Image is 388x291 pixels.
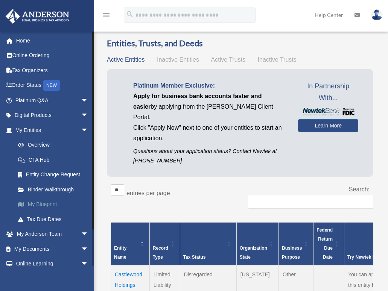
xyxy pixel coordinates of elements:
th: Business Purpose: Activate to sort [278,223,313,265]
h3: Entities, Trusts, and Deeds [107,38,373,49]
i: menu [102,11,111,20]
span: Record Type [153,246,168,260]
a: Learn More [298,119,358,132]
a: My Blueprint [11,197,100,212]
th: Entity Name: Activate to invert sorting [111,223,150,265]
th: Record Type: Activate to sort [149,223,180,265]
label: Search: [349,186,370,192]
th: Tax Status: Activate to sort [180,223,236,265]
label: entries per page [126,190,170,196]
a: menu [102,13,111,20]
span: arrow_drop_down [81,227,96,242]
p: Platinum Member Exclusive: [133,80,287,91]
a: Online Learningarrow_drop_down [5,256,100,271]
span: In Partnership With... [298,80,358,104]
th: Organization State: Activate to sort [236,223,278,265]
a: My Documentsarrow_drop_down [5,241,100,256]
i: search [126,10,134,18]
span: Tax Status [183,255,206,260]
span: arrow_drop_down [81,241,96,257]
span: Apply for business bank accounts faster and easier [133,93,262,110]
span: Entity Name [114,246,126,260]
a: Order StatusNEW [5,78,100,93]
span: Active Entities [107,56,145,63]
a: CTA Hub [11,152,100,167]
a: Entity Change Request [11,167,100,182]
span: Inactive Entities [157,56,199,63]
th: Federal Return Due Date: Activate to sort [313,223,344,265]
span: arrow_drop_down [81,108,96,123]
a: Online Ordering [5,48,100,63]
span: Inactive Trusts [258,56,297,63]
p: by applying from the [PERSON_NAME] Client Portal. [133,91,287,123]
a: Tax Organizers [5,63,100,78]
span: Federal Return Due Date [316,227,333,260]
a: Digital Productsarrow_drop_down [5,108,100,123]
a: Tax Due Dates [11,212,100,227]
p: Click "Apply Now" next to one of your entities to start an application. [133,123,287,144]
a: Overview [11,138,96,153]
a: Platinum Q&Aarrow_drop_down [5,93,100,108]
span: Active Trusts [211,56,246,63]
img: Anderson Advisors Platinum Portal [3,9,72,24]
span: arrow_drop_down [81,123,96,138]
p: Questions about your application status? Contact Newtek at [PHONE_NUMBER] [133,147,287,165]
a: Binder Walkthrough [11,182,100,197]
a: My Entitiesarrow_drop_down [5,123,100,138]
div: NEW [43,80,60,91]
img: User Pic [371,9,382,20]
span: arrow_drop_down [81,93,96,108]
a: My Anderson Teamarrow_drop_down [5,227,100,242]
span: Business Purpose [282,246,302,260]
span: Organization State [240,246,267,260]
span: arrow_drop_down [81,256,96,272]
a: Home [5,33,100,48]
img: NewtekBankLogoSM.png [302,108,355,115]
